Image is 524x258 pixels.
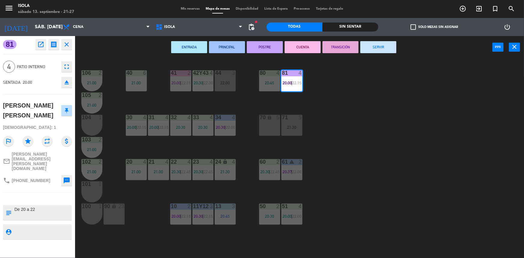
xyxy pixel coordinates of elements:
[48,39,59,50] button: receipt
[3,80,21,85] span: SENTADA
[3,158,10,165] i: mail_outline
[3,122,72,133] div: [DEMOGRAPHIC_DATA]: 1
[181,214,191,219] span: 22:15
[248,23,255,31] span: pending_actions
[260,169,270,174] span: 20:30
[143,159,147,165] div: 4
[143,115,147,120] div: 4
[360,41,396,53] button: SERVIR
[81,103,102,107] div: 21:00
[283,80,292,85] span: 20:00
[159,125,168,130] span: 22:15
[232,115,236,120] div: 4
[5,4,14,13] i: menu
[411,24,416,30] span: check_box_outline_blank
[210,115,214,120] div: 4
[23,136,33,147] i: star
[313,7,346,11] span: Tarjetas de regalo
[202,80,204,85] span: |
[164,25,175,29] span: Isola
[283,214,292,219] span: 20:00
[225,125,226,130] span: |
[170,125,191,129] div: 20:30
[42,136,53,147] i: repeat
[209,41,245,53] button: PRINCIPAL
[137,125,146,130] span: 22:15
[81,170,102,174] div: 21:00
[188,115,191,120] div: 4
[165,115,169,120] div: 4
[215,204,216,209] div: 13
[492,43,504,52] button: power_input
[509,43,520,52] button: close
[210,159,214,165] div: 4
[18,3,74,9] div: Isola
[3,61,15,73] span: 4
[204,80,213,85] span: 22:30
[81,81,102,85] div: 21:00
[292,169,302,174] span: 22:00
[459,5,466,12] i: add_circle_outline
[495,43,502,50] i: power_input
[215,170,236,174] div: 21:30
[61,39,72,50] button: close
[215,214,236,218] div: 20:45
[99,93,102,98] div: 2
[181,169,191,174] span: 22:45
[323,41,359,53] button: TRANSICIÓN
[171,80,181,85] span: 20:00
[37,41,44,48] i: open_in_new
[178,7,203,11] span: Mis reservas
[61,61,72,72] button: fullscreen
[63,63,70,70] i: fullscreen
[180,80,181,85] span: |
[158,125,159,130] span: |
[136,125,137,130] span: |
[204,169,213,174] span: 22:45
[126,70,127,76] div: 40
[210,70,214,76] div: 4
[299,159,302,165] div: 2
[61,77,72,88] button: eject
[323,23,378,32] div: Sin sentar
[203,7,233,11] span: Mapa de mesas
[259,214,280,218] div: 20:30
[119,204,125,209] div: 23
[194,214,203,219] span: 20:30
[299,204,302,209] div: 4
[148,170,169,174] div: 21:00
[99,181,102,187] div: 1
[475,5,483,12] i: exit_to_app
[232,70,236,76] div: 3
[171,214,181,219] span: 20:00
[504,23,511,31] i: power_settings_new
[127,125,136,130] span: 20:00
[3,177,10,184] i: phone
[291,214,292,219] span: |
[204,214,213,219] span: 22:15
[99,204,102,209] div: 1
[277,70,280,76] div: 4
[73,25,83,29] span: Cena
[192,125,214,129] div: 20:30
[126,81,147,85] div: 21:00
[277,159,280,165] div: 2
[63,79,70,86] i: eject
